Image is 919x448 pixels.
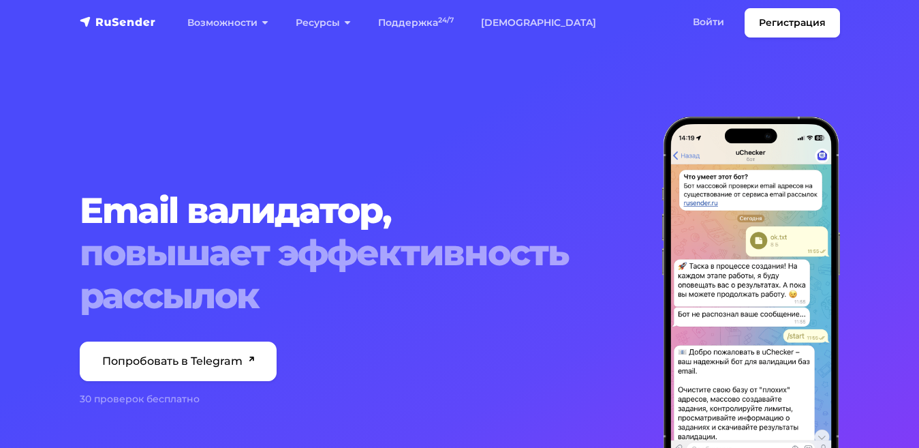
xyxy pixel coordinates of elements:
a: Ресурсы [282,9,364,37]
a: [DEMOGRAPHIC_DATA] [467,9,610,37]
a: Войти [679,8,738,36]
img: RuSender [80,15,156,29]
a: Регистрация [745,8,840,38]
div: 30 проверок бесплатно [80,392,646,406]
span: повышает эффективность рассылок [80,232,646,317]
a: Возможности [174,9,282,37]
a: Попробовать в Telegram [80,342,277,381]
sup: 24/7 [438,16,454,25]
h1: Email валидатор, [80,190,646,317]
a: Поддержка24/7 [364,9,467,37]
